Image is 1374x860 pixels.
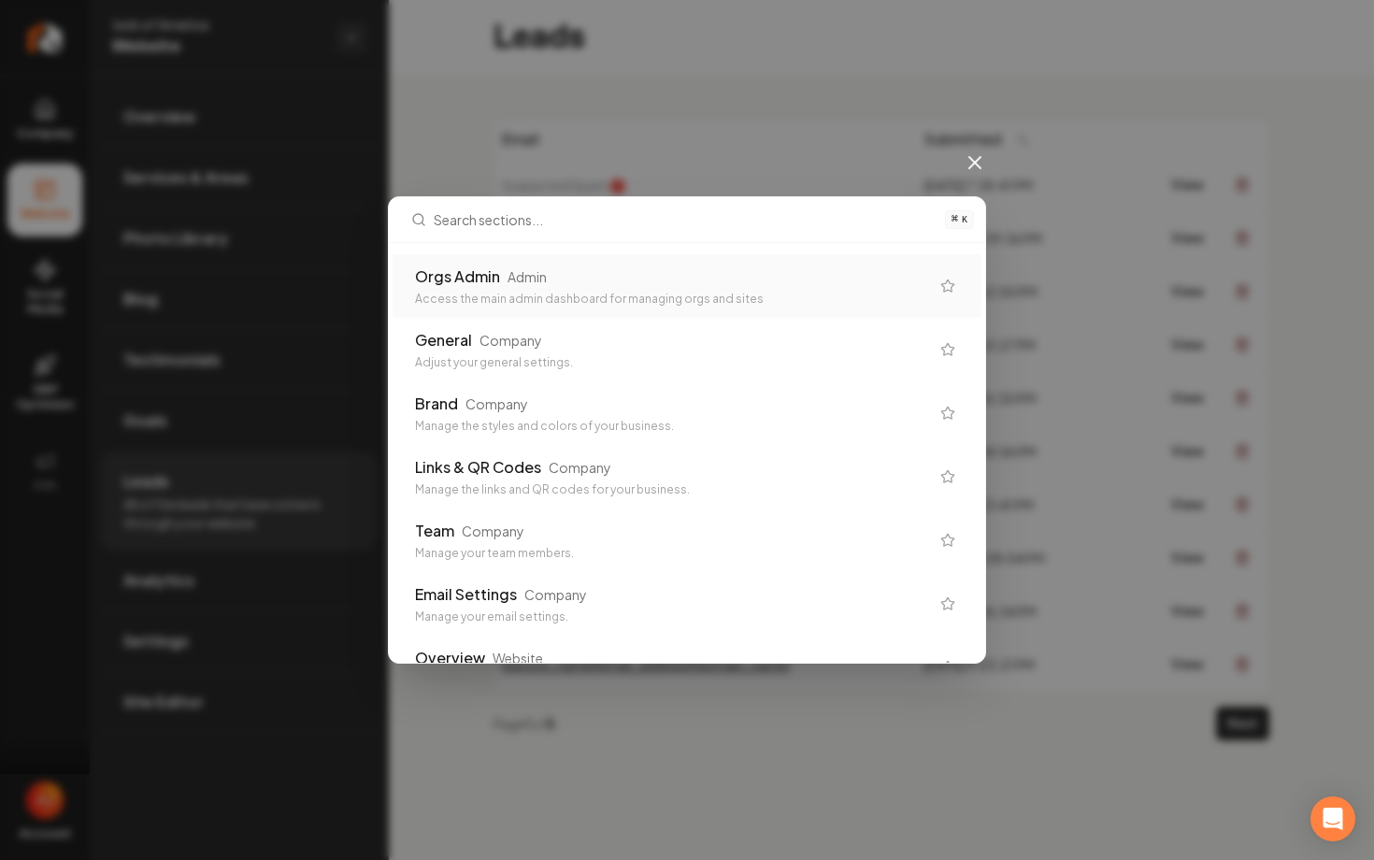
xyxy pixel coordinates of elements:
div: Brand [415,393,458,415]
div: Team [415,520,454,542]
div: Manage your email settings. [415,609,929,624]
div: Admin [508,267,547,286]
div: Open Intercom Messenger [1310,796,1355,841]
div: Company [549,458,611,477]
div: Email Settings [415,583,517,606]
div: Orgs Admin [415,265,500,288]
div: Manage the styles and colors of your business. [415,419,929,434]
div: General [415,329,472,351]
div: Adjust your general settings. [415,355,929,370]
div: Website [493,649,543,667]
div: Overview [415,647,485,669]
input: Search sections... [434,197,934,242]
div: Access the main admin dashboard for managing orgs and sites [415,292,929,307]
div: Company [524,585,587,604]
div: Manage your team members. [415,546,929,561]
div: Search sections... [389,243,985,663]
div: Company [479,331,542,350]
div: Links & QR Codes [415,456,541,479]
div: Company [465,394,528,413]
div: Company [462,522,524,540]
div: Manage the links and QR codes for your business. [415,482,929,497]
